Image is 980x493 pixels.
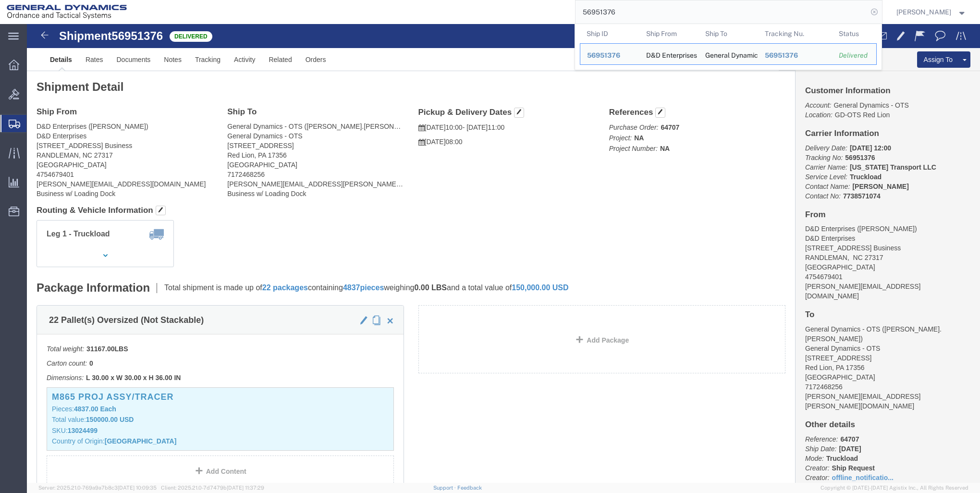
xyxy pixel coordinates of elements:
a: Support [433,485,457,491]
button: [PERSON_NAME] [896,6,967,18]
div: General Dynamics - OTS [705,44,751,64]
div: 56951376 [587,50,633,61]
th: Tracking Nu. [758,24,832,43]
div: Delivered [839,50,870,61]
th: Ship From [639,24,698,43]
table: Search Results [580,24,882,70]
span: 56951376 [587,51,620,59]
th: Status [832,24,877,43]
input: Search for shipment number, reference number [576,0,868,24]
img: logo [7,5,127,19]
div: D&D Enterprises [646,44,692,64]
iframe: FS Legacy Container [27,24,980,483]
th: Ship ID [580,24,639,43]
span: Client: 2025.21.0-7d7479b [161,485,264,491]
span: [DATE] 11:37:29 [227,485,264,491]
div: 56951376 [764,50,825,61]
th: Ship To [698,24,758,43]
span: 56951376 [764,51,797,59]
span: [DATE] 10:09:35 [118,485,157,491]
span: Copyright © [DATE]-[DATE] Agistix Inc., All Rights Reserved [821,484,968,492]
span: Sharon Dinterman [896,7,951,17]
span: Server: 2025.21.0-769a9a7b8c3 [38,485,157,491]
a: Feedback [457,485,482,491]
